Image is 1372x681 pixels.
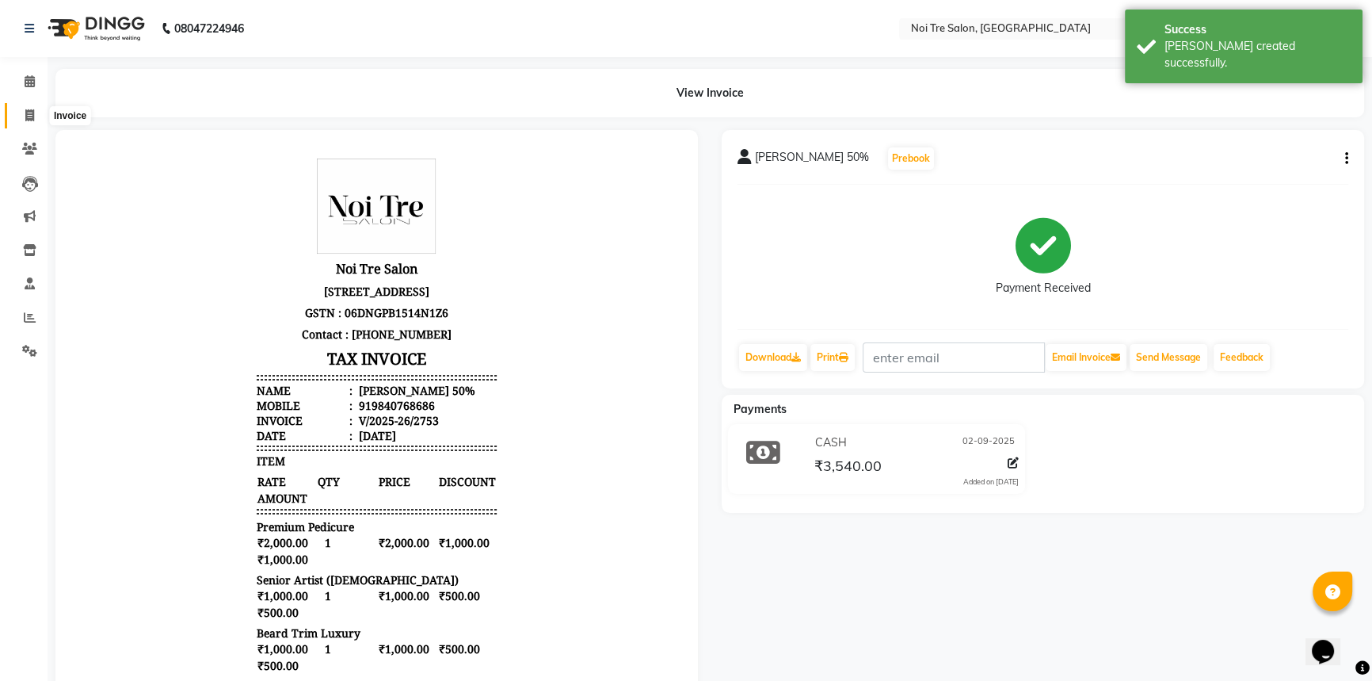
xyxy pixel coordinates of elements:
span: PRICE [306,327,364,344]
div: Name [185,237,281,252]
p: [STREET_ADDRESS] [185,135,425,156]
span: ₹500.00 [185,458,244,475]
span: ₹3,540.00 [814,457,882,479]
span: Senior Artist ([DEMOGRAPHIC_DATA]) [185,427,387,442]
span: ₹500.00 [185,511,244,528]
h3: Noi Tre Salon [185,111,425,135]
span: ₹1,000.00 [367,388,425,405]
span: ₹2,000.00 [185,548,244,564]
span: DISCOUNT [367,327,425,344]
b: 08047224946 [174,6,244,51]
div: Date [185,282,281,297]
iframe: chat widget [1305,618,1356,665]
a: Print [810,344,855,371]
div: SUBTOTAL [185,587,243,603]
span: ₹2,000.00 [185,388,244,405]
span: [PERSON_NAME] 50% [755,149,869,171]
div: Added on [DATE] [963,476,1019,488]
div: ₹270.00 [367,648,425,663]
div: Invoice [185,267,281,282]
span: ₹1,000.00 [185,405,244,422]
div: ₹3,000.00 [367,603,425,618]
span: 9% [217,633,232,648]
button: Email Invoice [1046,344,1126,371]
span: SGST [185,633,213,648]
div: Success [1164,21,1351,38]
span: ₹1,000.00 [306,495,364,511]
button: Send Message [1130,344,1207,371]
a: Download [739,344,807,371]
span: CGST [185,648,214,663]
span: 1 [246,388,304,405]
div: Bill created successfully. [1164,38,1351,71]
div: V/2025-26/2753 [284,267,368,282]
span: : [278,237,281,252]
span: Kanpeki Clean Up [185,533,280,548]
p: Contact : [PHONE_NUMBER] [185,178,425,199]
span: : [278,267,281,282]
span: ₹1,000.00 [185,442,244,458]
span: Premium Pedicure [185,373,283,388]
h3: TAX INVOICE [185,199,425,227]
span: 02-09-2025 [962,434,1015,451]
span: 1 [246,442,304,458]
div: 919840768686 [284,252,364,267]
span: ₹2,000.00 [306,548,364,564]
div: ₹6,000.00 [367,587,425,603]
span: AMOUNT [185,344,244,361]
span: ₹2,000.00 [306,388,364,405]
div: Invoice [50,106,90,125]
div: ( ) [185,648,237,663]
span: CASH [815,434,847,451]
input: enter email [863,342,1045,373]
div: GRAND TOTAL [185,663,265,678]
span: ₹1,000.00 [185,495,244,511]
a: Feedback [1214,344,1270,371]
div: ₹3,540.00 [367,663,425,678]
div: DISCOUNT [185,603,242,618]
span: ₹1,000.00 [306,442,364,458]
span: 9% [218,648,233,663]
span: ₹500.00 [367,442,425,458]
span: ₹500.00 [367,495,425,511]
div: Mobile [185,252,281,267]
span: QTY [246,327,304,344]
span: Payments [734,402,787,416]
span: : [278,282,281,297]
p: GSTN : 06DNGPB1514N1Z6 [185,156,425,178]
span: 1 [246,495,304,511]
span: Beard Trim Luxury [185,480,289,495]
img: logo [40,6,149,51]
div: View Invoice [55,69,1364,117]
div: ( ) [185,633,236,648]
div: NET [185,618,208,633]
span: : [278,252,281,267]
span: ₹1,000.00 [367,548,425,564]
span: 1 [246,548,304,564]
div: [PERSON_NAME] 50% [284,237,404,252]
div: ₹270.00 [367,633,425,648]
span: ITEM [185,308,214,323]
button: Prebook [888,147,934,170]
div: ₹3,000.00 [367,618,425,633]
div: [DATE] [284,282,325,297]
div: Payment Received [996,280,1091,297]
span: RATE [185,327,244,344]
span: ₹1,000.00 [185,564,244,581]
img: file_1713347783564.jpeg [246,13,364,108]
